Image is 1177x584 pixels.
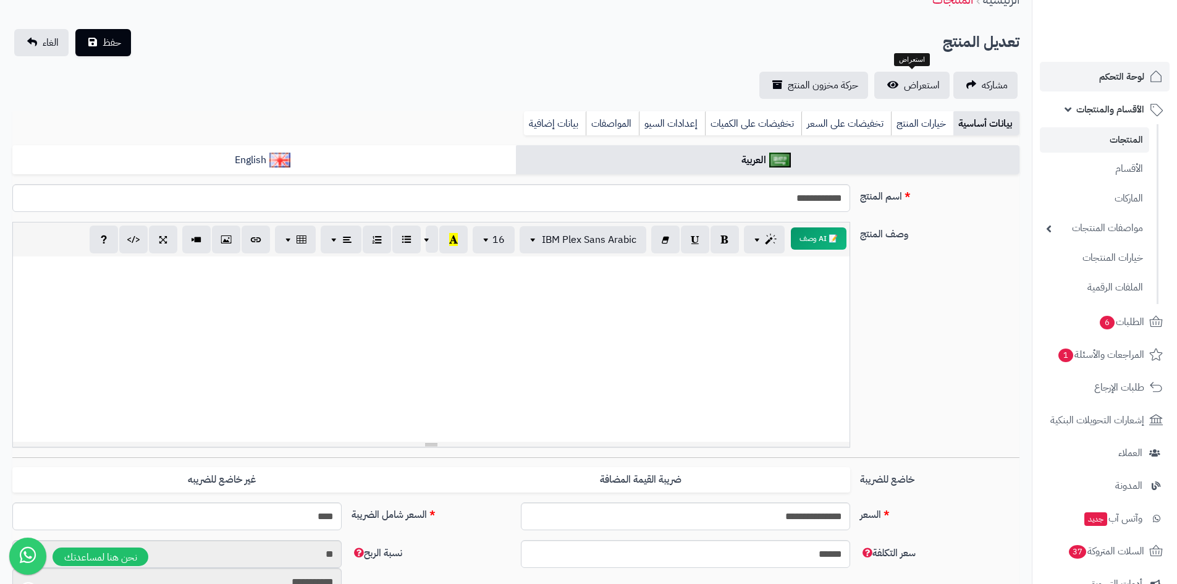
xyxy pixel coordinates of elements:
[943,30,1019,55] h2: تعديل المنتج
[269,153,291,167] img: English
[1040,471,1170,501] a: المدونة
[516,145,1019,176] a: العربية
[982,78,1008,93] span: مشاركه
[855,184,1024,204] label: اسم المنتج
[520,226,646,253] button: IBM Plex Sans Arabic
[891,111,953,136] a: خيارات المنتج
[347,502,516,522] label: السعر شامل الضريبة
[12,467,431,493] label: غير خاضع للضريبه
[1118,444,1142,462] span: العملاء
[1099,68,1144,85] span: لوحة التحكم
[1040,307,1170,337] a: الطلبات6
[1040,215,1149,242] a: مواصفات المنتجات
[1069,545,1086,559] span: 37
[791,227,846,250] button: 📝 AI وصف
[1100,316,1115,329] span: 6
[894,53,930,67] div: استعراض
[431,467,850,493] label: ضريبة القيمة المضافة
[855,502,1024,522] label: السعر
[492,232,505,247] span: 16
[801,111,891,136] a: تخفيضات على السعر
[953,72,1018,99] a: مشاركه
[1040,340,1170,370] a: المراجعات والأسئلة1
[1040,62,1170,91] a: لوحة التحكم
[1099,313,1144,331] span: الطلبات
[14,29,69,56] a: الغاء
[586,111,639,136] a: المواصفات
[1068,543,1144,560] span: السلات المتروكة
[1040,373,1170,402] a: طلبات الإرجاع
[1083,510,1142,527] span: وآتس آب
[855,467,1024,487] label: خاضع للضريبة
[855,222,1024,242] label: وصف المنتج
[1040,536,1170,566] a: السلات المتروكة37
[1050,412,1144,429] span: إشعارات التحويلات البنكية
[1057,346,1144,363] span: المراجعات والأسئلة
[542,232,636,247] span: IBM Plex Sans Arabic
[12,145,516,176] a: English
[953,111,1019,136] a: بيانات أساسية
[1093,33,1165,59] img: logo-2.png
[1040,405,1170,435] a: إشعارات التحويلات البنكية
[1040,245,1149,271] a: خيارات المنتجات
[1094,379,1144,396] span: طلبات الإرجاع
[769,153,791,167] img: العربية
[705,111,801,136] a: تخفيضات على الكميات
[103,35,121,50] span: حفظ
[874,72,950,99] a: استعراض
[759,72,868,99] a: حركة مخزون المنتج
[639,111,705,136] a: إعدادات السيو
[1040,127,1149,153] a: المنتجات
[524,111,586,136] a: بيانات إضافية
[75,29,131,56] button: حفظ
[788,78,858,93] span: حركة مخزون المنتج
[1040,185,1149,212] a: الماركات
[1084,512,1107,526] span: جديد
[904,78,940,93] span: استعراض
[1115,477,1142,494] span: المدونة
[1058,349,1073,362] span: 1
[473,226,515,253] button: 16
[1076,101,1144,118] span: الأقسام والمنتجات
[43,35,59,50] span: الغاء
[1040,438,1170,468] a: العملاء
[352,546,402,561] span: نسبة الربح
[1040,274,1149,301] a: الملفات الرقمية
[1040,504,1170,533] a: وآتس آبجديد
[1040,156,1149,182] a: الأقسام
[860,546,916,561] span: سعر التكلفة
